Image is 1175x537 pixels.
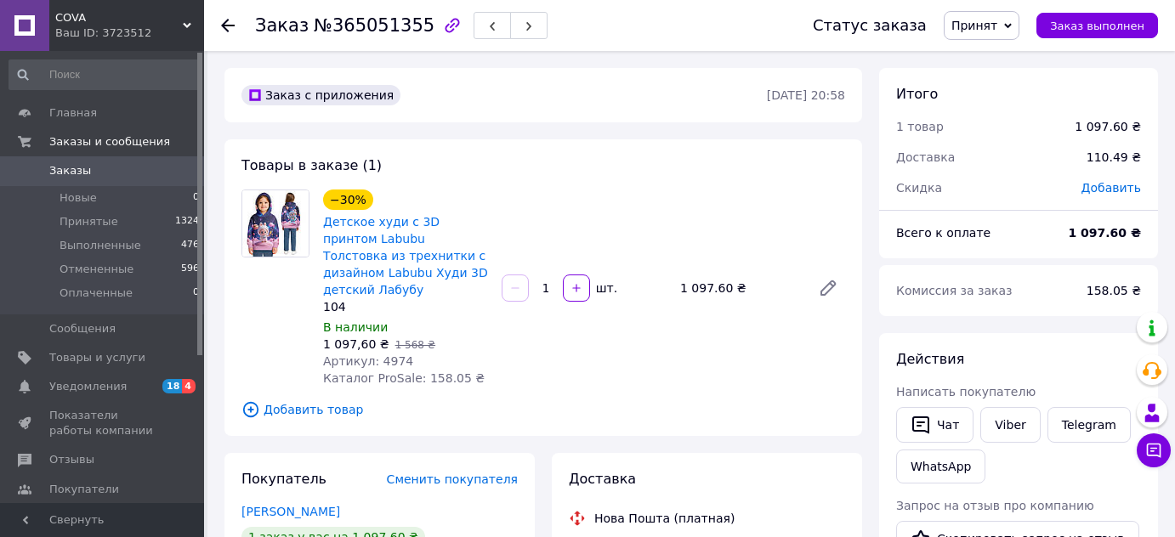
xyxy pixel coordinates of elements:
span: Комиссия за заказ [896,284,1013,297]
span: Покупатель [241,471,326,487]
span: Принят [951,19,997,32]
span: Заказы [49,163,91,178]
span: Выполненные [60,238,141,253]
span: Написать покупателю [896,385,1036,399]
a: Редактировать [811,271,845,305]
time: [DATE] 20:58 [767,88,845,102]
span: 476 [181,238,199,253]
div: 1 097.60 ₴ [673,276,804,300]
div: Нова Пошта (платная) [590,510,739,527]
input: Поиск [9,59,201,90]
span: Заказ выполнен [1050,20,1144,32]
div: 110.49 ₴ [1076,138,1151,176]
span: Каталог ProSale: 158.05 ₴ [323,371,485,385]
div: 1 097.60 ₴ [1075,118,1141,135]
a: Viber [980,407,1040,443]
a: Детское худи с 3D принтом Labubu Толстовка из трехнитки с дизайном Labubu Худи 3D детский Лабубу [323,215,488,297]
div: Статус заказа [813,17,927,34]
button: Чат [896,407,973,443]
span: Заказы и сообщения [49,134,170,150]
span: Артикул: 4974 [323,354,413,368]
span: Оплаченные [60,285,133,301]
span: 0 [193,285,199,301]
span: Добавить [1081,181,1141,195]
div: шт. [592,280,619,297]
span: Сменить покупателя [387,472,518,486]
span: Добавить товар [241,400,845,419]
span: Всего к оплате [896,226,991,240]
span: Доставка [569,471,636,487]
span: 4 [182,379,196,393]
span: Товары и услуги [49,350,145,365]
button: Заказ выполнен [1036,13,1158,38]
span: №365051355 [314,15,434,36]
div: −30% [323,189,373,210]
span: 596 [181,262,199,277]
span: 1 568 ₴ [395,339,435,351]
span: Главная [49,105,97,121]
a: [PERSON_NAME] [241,505,340,518]
a: WhatsApp [896,449,985,483]
span: Действия [896,351,964,367]
span: Отзывы [49,452,94,467]
div: 104 [323,298,488,315]
span: 1 товар [896,120,944,133]
a: Telegram [1047,407,1131,443]
span: Доставка [896,150,955,164]
span: Показатели работы компании [49,408,157,438]
div: Вернуться назад [221,17,235,34]
span: 0 [193,190,199,206]
button: Чат с покупателем [1137,433,1171,467]
span: 1 097,60 ₴ [323,337,389,351]
span: Итого [896,86,938,102]
span: Сообщения [49,321,116,336]
span: Отмененные [60,262,133,277]
span: Покупатели [49,482,119,497]
div: Ваш ID: 3723512 [55,25,204,41]
span: 158.05 ₴ [1087,284,1141,297]
b: 1 097.60 ₴ [1068,226,1141,240]
span: Скидка [896,181,942,195]
div: Заказ с приложения [241,85,400,105]
span: Заказ [255,15,309,36]
span: 18 [162,379,182,393]
span: Уведомления [49,379,127,394]
span: Принятые [60,214,118,229]
span: 1324 [175,214,199,229]
span: Товары в заказе (1) [241,157,382,173]
span: Новые [60,190,97,206]
span: COVA [55,10,183,25]
img: Детское худи с 3D принтом Labubu Толстовка из трехнитки с дизайном Labubu Худи 3D детский Лабубу [242,190,309,257]
span: Запрос на отзыв про компанию [896,499,1094,512]
span: В наличии [323,320,388,334]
